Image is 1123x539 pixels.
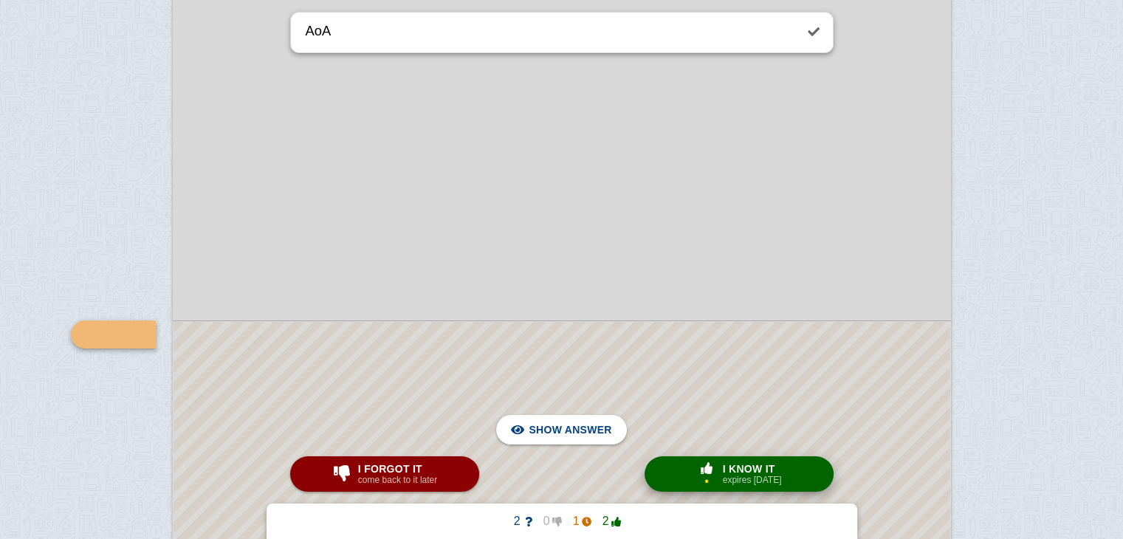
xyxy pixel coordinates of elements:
button: I know itexpires [DATE] [645,456,834,492]
span: I know it [723,463,782,475]
button: Show answer [496,415,626,444]
span: 0 [532,515,562,528]
span: I forgot it [358,463,437,475]
span: 1 [562,515,591,528]
button: 2012 [491,509,633,533]
span: 2 [503,515,532,528]
span: 2 [591,515,621,528]
button: I forgot itcome back to it later [290,456,479,492]
small: expires [DATE] [723,475,782,485]
small: come back to it later [358,475,437,485]
span: Show answer [529,413,611,446]
textarea: AoA [303,13,794,52]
